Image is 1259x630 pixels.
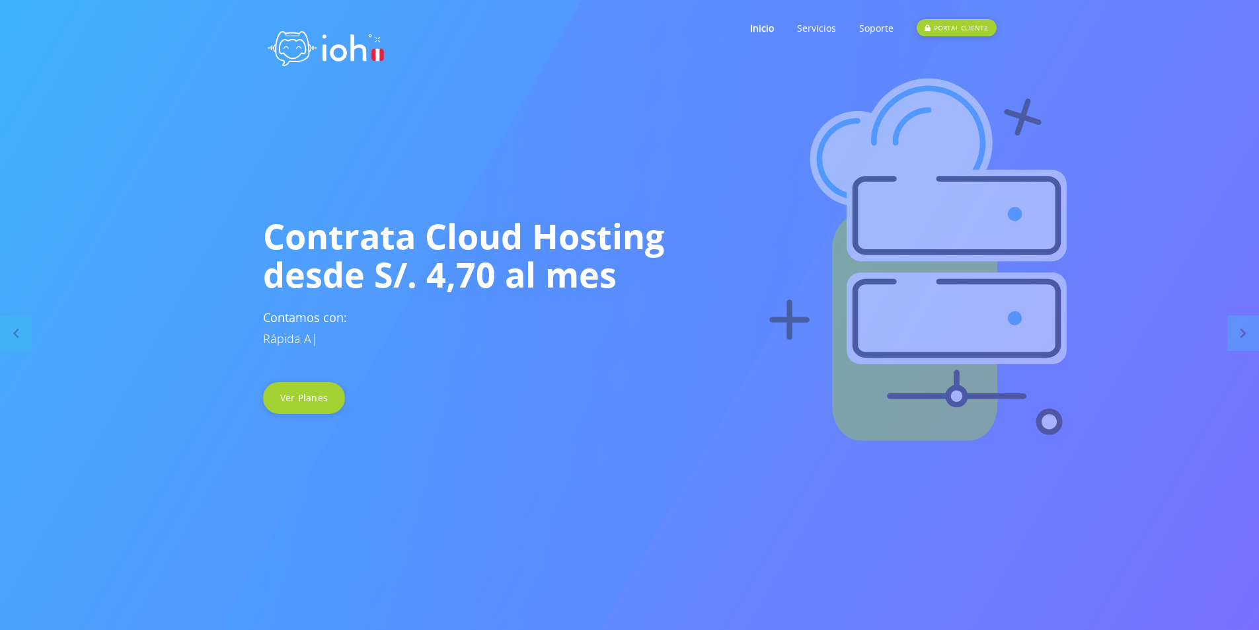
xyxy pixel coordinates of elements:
[917,19,996,36] div: PORTAL CLIENTE
[263,307,997,349] h3: Contamos con:
[311,331,318,346] span: |
[750,2,774,54] a: Inicio
[797,2,836,54] a: Servicios
[917,2,996,54] a: PORTAL CLIENTE
[263,17,389,75] img: logo ioh
[263,382,346,414] a: Ver Planes
[263,217,997,294] h1: Contrata Cloud Hosting desde S/. 4,70 al mes
[859,2,894,54] a: Soporte
[263,331,311,346] span: Rápida A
